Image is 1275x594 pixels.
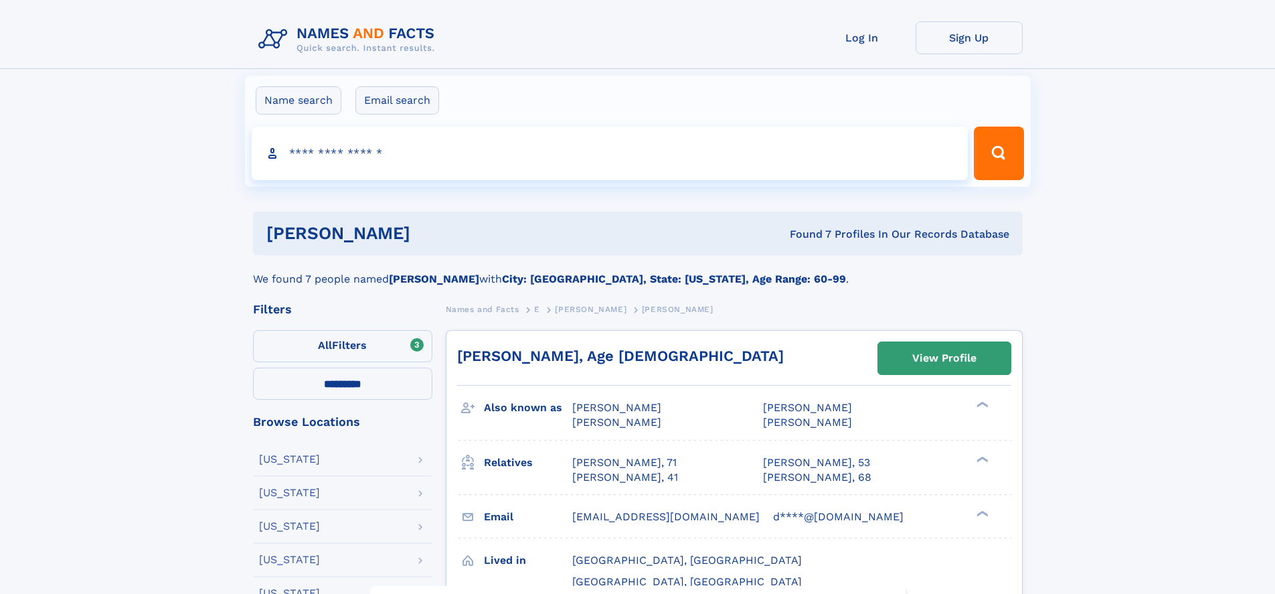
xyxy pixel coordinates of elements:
[763,401,852,414] span: [PERSON_NAME]
[266,225,600,242] h1: [PERSON_NAME]
[253,303,432,315] div: Filters
[973,509,989,518] div: ❯
[916,21,1023,54] a: Sign Up
[572,554,802,567] span: [GEOGRAPHIC_DATA], [GEOGRAPHIC_DATA]
[572,470,678,485] a: [PERSON_NAME], 41
[457,348,784,364] a: [PERSON_NAME], Age [DEMOGRAPHIC_DATA]
[534,301,540,317] a: E
[318,339,332,352] span: All
[572,510,760,523] span: [EMAIL_ADDRESS][DOMAIN_NAME]
[259,488,320,498] div: [US_STATE]
[253,330,432,362] label: Filters
[253,21,446,58] img: Logo Names and Facts
[259,521,320,532] div: [US_STATE]
[389,273,479,285] b: [PERSON_NAME]
[912,343,976,374] div: View Profile
[252,127,968,180] input: search input
[763,470,871,485] a: [PERSON_NAME], 68
[484,549,572,572] h3: Lived in
[259,554,320,565] div: [US_STATE]
[642,305,713,314] span: [PERSON_NAME]
[600,227,1009,242] div: Found 7 Profiles In Our Records Database
[555,301,626,317] a: [PERSON_NAME]
[974,127,1023,180] button: Search Button
[878,342,1011,374] a: View Profile
[484,451,572,474] h3: Relatives
[484,396,572,419] h3: Also known as
[446,301,519,317] a: Names and Facts
[572,416,661,429] span: [PERSON_NAME]
[256,86,341,115] label: Name search
[355,86,439,115] label: Email search
[253,416,432,428] div: Browse Locations
[763,416,852,429] span: [PERSON_NAME]
[763,455,870,470] a: [PERSON_NAME], 53
[572,455,677,470] a: [PERSON_NAME], 71
[502,273,846,285] b: City: [GEOGRAPHIC_DATA], State: [US_STATE], Age Range: 60-99
[253,255,1023,287] div: We found 7 people named with .
[572,401,661,414] span: [PERSON_NAME]
[259,454,320,465] div: [US_STATE]
[809,21,916,54] a: Log In
[973,455,989,463] div: ❯
[534,305,540,314] span: E
[973,400,989,409] div: ❯
[572,575,802,588] span: [GEOGRAPHIC_DATA], [GEOGRAPHIC_DATA]
[484,506,572,528] h3: Email
[555,305,626,314] span: [PERSON_NAME]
